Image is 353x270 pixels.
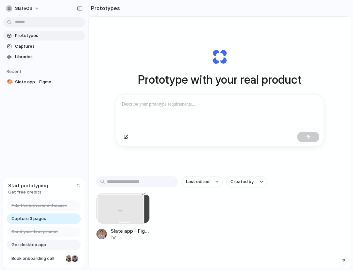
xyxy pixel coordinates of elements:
div: Slate app – Figma [111,228,150,234]
span: Capture 3 pages [11,215,46,222]
span: Prototypes [15,32,82,39]
span: Get desktop app [11,242,46,248]
button: SlateOS [3,3,42,14]
span: Get free credits [8,189,48,195]
div: Nicole Kubica [65,255,73,262]
span: SlateOS [15,5,32,12]
a: Captures [3,42,85,51]
h1: Prototype with your real product [138,71,301,88]
span: Created by [230,178,254,185]
span: Recent [7,69,22,74]
span: Captures [15,43,82,50]
div: 1w [111,234,150,240]
h2: Prototypes [88,4,120,12]
span: Slate app – Figma [15,79,82,85]
span: Start prototyping [8,182,48,189]
button: Last edited [182,176,223,187]
span: Add the browser extension [11,202,67,209]
span: Libraries [15,54,82,60]
button: Created by [227,176,267,187]
span: Last edited [186,178,210,185]
span: Send your first prompt [11,228,58,235]
div: 🎨 [7,78,11,86]
span: Book onboarding call [11,255,63,262]
a: Libraries [3,52,85,62]
a: Slate app – FigmaSlate app – Figma1w [96,193,150,241]
a: Get desktop app [7,240,81,250]
button: 🎨 [6,79,12,85]
a: Book onboarding call [7,253,81,264]
a: 🎨Slate app – Figma [3,77,85,87]
a: Prototypes [3,31,85,41]
div: Christian Iacullo [71,255,79,262]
